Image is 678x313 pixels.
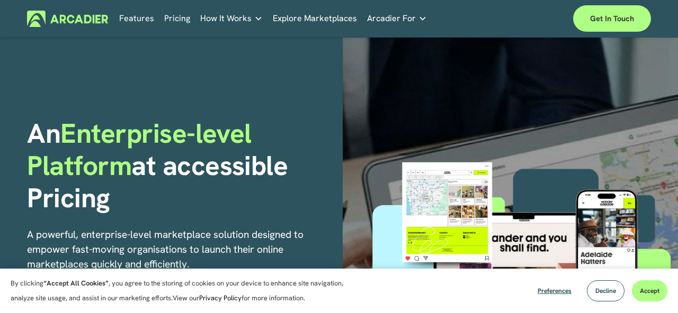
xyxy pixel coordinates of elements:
[43,279,109,288] strong: “Accept All Cookies”
[595,287,616,295] span: Decline
[119,11,154,27] a: Features
[587,280,625,301] button: Decline
[27,118,335,214] h1: An at accessible Pricing
[538,287,572,295] span: Preferences
[367,11,416,26] span: Arcadier For
[573,5,651,32] a: Get in touch
[200,11,263,27] a: folder dropdown
[625,262,678,313] iframe: Chat Widget
[27,11,108,27] img: Arcadier
[164,11,190,27] a: Pricing
[367,11,427,27] a: folder dropdown
[530,280,579,301] button: Preferences
[27,116,258,183] span: Enterprise-level Platform
[199,293,242,302] a: Privacy Policy
[273,11,357,27] a: Explore Marketplaces
[200,11,252,26] span: How It Works
[11,276,355,306] p: By clicking , you agree to the storing of cookies on your device to enhance site navigation, anal...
